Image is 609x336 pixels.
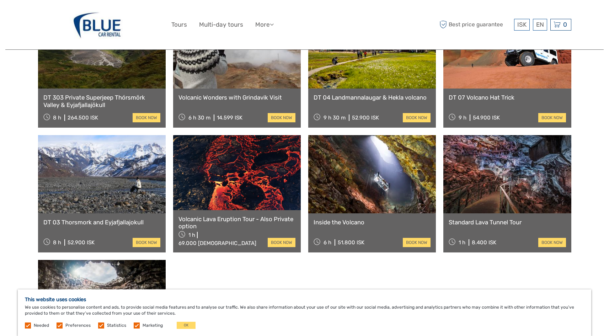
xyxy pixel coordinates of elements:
a: Multi-day tours [199,20,243,30]
button: Open LiveChat chat widget [82,11,90,20]
img: 327-f1504865-485a-4622-b32e-96dd980bccfc_logo_big.jpg [70,5,125,44]
p: We're away right now. Please check back later! [10,12,80,18]
div: 8.400 ISK [472,239,496,246]
a: book now [133,238,160,247]
span: 9 h [459,114,466,121]
a: More [255,20,274,30]
span: 6 h 30 m [188,114,210,121]
div: 52.900 ISK [352,114,379,121]
a: Volcanic Lava Eruption Tour - Also Private option [178,215,295,230]
a: DT 07 Volcano Hat Trick [449,94,566,101]
label: Needed [34,322,49,329]
div: 51.800 ISK [338,239,364,246]
div: 264.500 ISK [68,114,98,121]
button: OK [177,322,196,329]
a: Tours [171,20,187,30]
span: 8 h [53,114,61,121]
span: ISK [517,21,527,28]
a: DT 03 Thorsmork and Eyjafjallajokull [43,219,160,226]
a: book now [538,113,566,122]
h5: This website uses cookies [25,297,584,303]
div: EN [533,19,547,31]
label: Marketing [143,322,163,329]
div: 14.599 ISK [217,114,242,121]
span: 1 h [459,239,465,246]
span: Best price guarantee [438,19,512,31]
label: Statistics [107,322,126,329]
a: book now [403,113,431,122]
a: book now [268,238,295,247]
div: 52.900 ISK [68,239,95,246]
span: 0 [562,21,568,28]
span: 8 h [53,239,61,246]
div: 69.000 [DEMOGRAPHIC_DATA] [178,240,256,246]
a: Inside the Volcano [314,219,431,226]
a: book now [403,238,431,247]
a: DT 303 Private Superjeep Thórsmörk Valley & Eyjafjallajökull [43,94,160,108]
label: Preferences [65,322,91,329]
a: book now [538,238,566,247]
a: Volcanic Wonders with Grindavik Visit [178,94,295,101]
a: Standard Lava Tunnel Tour [449,219,566,226]
span: 6 h [324,239,331,246]
div: 54.900 ISK [473,114,500,121]
span: 1 h [188,232,195,238]
a: DT 04 Landmannalaugar & Hekla volcano [314,94,431,101]
a: book now [268,113,295,122]
a: book now [133,113,160,122]
div: We use cookies to personalise content and ads, to provide social media features and to analyse ou... [18,289,591,336]
span: 9 h 30 m [324,114,346,121]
